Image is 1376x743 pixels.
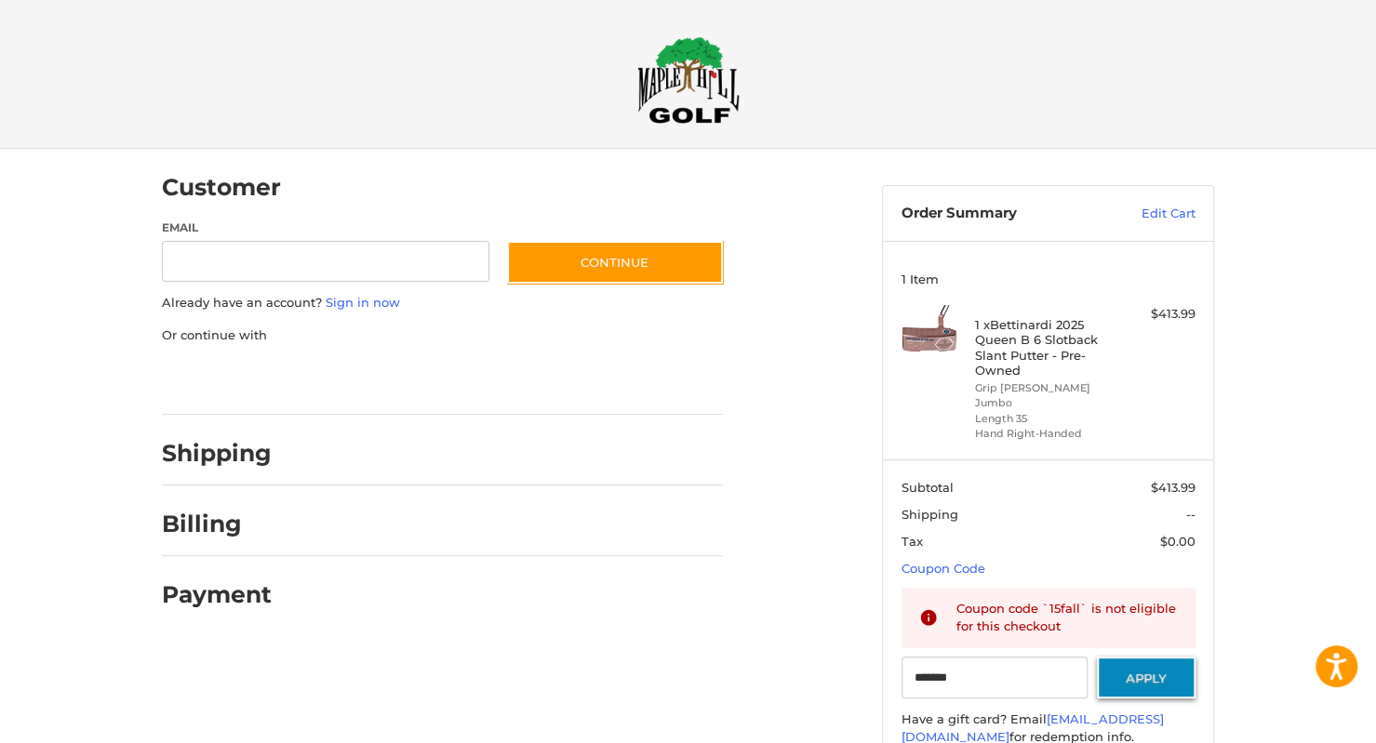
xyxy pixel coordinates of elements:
span: $0.00 [1160,534,1196,549]
button: Continue [507,241,723,284]
p: Already have an account? [162,294,723,312]
div: $413.99 [1122,305,1196,324]
iframe: PayPal-paylater [314,363,453,396]
li: Hand Right-Handed [975,426,1117,442]
a: Edit Cart [1102,205,1196,223]
span: Tax [902,534,923,549]
button: Apply [1097,657,1196,698]
h4: 1 x Bettinardi 2025 Queen B 6 Slotback Slant Putter - Pre-Owned [975,317,1117,378]
li: Length 35 [975,411,1117,427]
h2: Customer [162,173,281,202]
input: Gift Certificate or Coupon Code [902,657,1089,698]
h3: 1 Item [902,272,1196,286]
span: -- [1186,507,1196,522]
li: Grip [PERSON_NAME] Jumbo [975,380,1117,411]
span: Subtotal [902,480,954,495]
p: Or continue with [162,326,723,345]
img: Maple Hill Golf [637,36,740,124]
h2: Billing [162,510,271,538]
a: Sign in now [326,295,400,310]
a: Coupon Code [902,561,985,576]
h2: Shipping [162,439,272,468]
iframe: PayPal-venmo [472,363,611,396]
div: Coupon code `15fall` is not eligible for this checkout [956,600,1178,636]
label: Email [162,219,489,236]
h2: Payment [162,580,272,609]
span: Shipping [902,507,958,522]
h3: Order Summary [902,205,1102,223]
span: $413.99 [1151,480,1196,495]
iframe: PayPal-paypal [156,363,296,396]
